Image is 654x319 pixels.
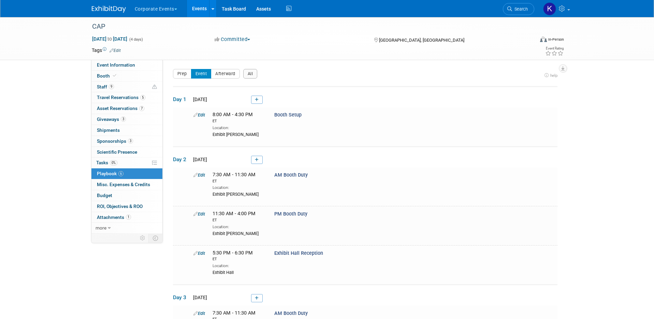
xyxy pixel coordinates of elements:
span: Booth [97,73,118,79]
div: Event Format [494,36,564,46]
div: ET [213,256,264,262]
button: Committed [212,36,253,43]
span: PM Booth Duty [274,211,307,217]
span: 3 [121,116,126,122]
span: [DATE] [DATE] [92,36,128,42]
span: 5 [140,95,145,100]
img: Format-Inperson.png [540,37,547,42]
span: Staff [97,84,114,89]
span: Day 2 [173,156,190,163]
span: Giveaways [97,116,126,122]
a: Misc. Expenses & Credits [91,179,162,190]
div: Location: [213,223,264,230]
span: Day 3 [173,294,190,301]
div: Location: [213,262,264,269]
span: Booth Setup [274,112,302,118]
div: Exhibit [PERSON_NAME] [213,191,264,197]
div: Location: [213,124,264,131]
a: Playbook6 [91,168,162,179]
span: Attachments [97,214,131,220]
td: Toggle Event Tabs [148,234,162,242]
a: Budget [91,190,162,201]
div: CAP [90,20,524,33]
div: Location: [213,184,264,191]
span: Potential Scheduling Conflict -- at least one attendee is tagged in another overlapping event. [152,84,157,90]
span: Search [512,6,528,12]
span: AM Booth Duty [274,172,308,178]
a: Edit [193,311,205,316]
div: Exhibit Hall [213,269,264,276]
span: Day 1 [173,96,190,103]
a: Giveaways3 [91,114,162,125]
a: Travel Reservations5 [91,92,162,103]
span: Travel Reservations [97,95,145,100]
span: Tasks [96,160,117,165]
span: 6 [118,171,123,176]
span: Event Information [97,62,135,68]
a: ROI, Objectives & ROO [91,201,162,212]
a: Shipments [91,125,162,136]
a: Edit [110,48,121,53]
span: to [106,36,113,42]
a: Booth [91,71,162,81]
span: Asset Reservations [97,106,144,111]
span: help [550,73,557,78]
span: Scientific Presence [97,149,137,155]
span: 1 [126,214,131,220]
div: ET [213,119,264,124]
span: Budget [97,193,112,198]
a: Attachments1 [91,212,162,223]
i: Booth reservation complete [113,74,116,78]
a: Staff9 [91,82,162,92]
a: Asset Reservations7 [91,103,162,114]
span: more [96,225,106,231]
span: Playbook [97,171,123,176]
span: 7:30 AM - 11:30 AM [213,172,264,184]
span: 3 [128,138,133,143]
span: Misc. Expenses & Credits [97,182,150,187]
div: In-Person [548,37,564,42]
td: Tags [92,47,121,54]
button: Event [191,69,212,79]
span: 5:30 PM - 6:30 PM [213,250,264,262]
span: ROI, Objectives & ROO [97,204,143,209]
div: ET [213,218,264,223]
button: Prep [173,69,191,79]
a: Scientific Presence [91,147,162,157]
span: [DATE] [191,97,207,102]
div: Exhibit [PERSON_NAME] [213,230,264,237]
a: Sponsorships3 [91,136,162,147]
span: 7 [139,106,144,111]
a: Event Information [91,60,162,70]
span: Exhibit Hall Reception [274,250,323,256]
span: 9 [109,84,114,89]
span: Shipments [97,127,120,133]
a: Edit [193,172,205,178]
div: ET [213,179,264,184]
span: (4 days) [129,37,143,42]
button: Afterward [211,69,240,79]
span: 8:00 AM - 4:30 PM [213,112,264,124]
a: Edit [193,211,205,217]
span: [DATE] [191,295,207,300]
a: Tasks0% [91,157,162,168]
img: ExhibitDay [92,6,126,13]
a: more [91,223,162,233]
span: 0% [110,160,117,165]
img: Keirsten Davis [543,2,556,15]
a: Edit [193,251,205,256]
span: [DATE] [191,157,207,162]
div: Event Rating [545,47,564,50]
td: Personalize Event Tab Strip [137,234,149,242]
span: AM Booth Duty [274,310,308,316]
span: Sponsorships [97,138,133,144]
a: Edit [193,112,205,117]
span: [GEOGRAPHIC_DATA], [GEOGRAPHIC_DATA] [379,38,464,43]
span: 11:30 AM - 4:00 PM [213,211,264,223]
button: All [243,69,258,79]
div: Exhibit [PERSON_NAME] [213,131,264,138]
a: Search [503,3,534,15]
